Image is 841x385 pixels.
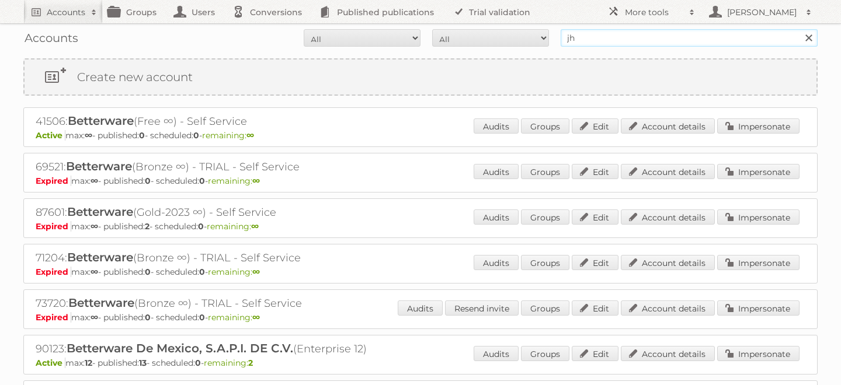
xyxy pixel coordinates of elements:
[572,300,618,316] a: Edit
[717,255,800,270] a: Impersonate
[36,130,805,141] p: max: - published: - scheduled: -
[67,341,293,355] span: Betterware De Mexico, S.A.P.I. DE C.V.
[139,130,145,141] strong: 0
[252,176,260,186] strong: ∞
[621,255,715,270] a: Account details
[521,300,569,316] a: Groups
[25,60,816,94] a: Create new account
[145,267,151,277] strong: 0
[445,300,519,316] a: Resend invite
[572,209,618,225] a: Edit
[208,267,260,277] span: remaining:
[85,358,92,368] strong: 12
[36,221,71,232] span: Expired
[36,358,805,368] p: max: - published: - scheduled: -
[625,6,683,18] h2: More tools
[572,346,618,361] a: Edit
[36,205,444,220] h2: 87601: (Gold-2023 ∞) - Self Service
[199,267,205,277] strong: 0
[36,267,71,277] span: Expired
[36,250,444,265] h2: 71204: (Bronze ∞) - TRIAL - Self Service
[251,221,259,232] strong: ∞
[717,300,800,316] a: Impersonate
[91,267,98,277] strong: ∞
[717,209,800,225] a: Impersonate
[193,130,199,141] strong: 0
[474,118,519,134] a: Audits
[717,164,800,179] a: Impersonate
[36,358,65,368] span: Active
[47,6,85,18] h2: Accounts
[68,296,134,310] span: Betterware
[521,164,569,179] a: Groups
[621,346,715,361] a: Account details
[199,176,205,186] strong: 0
[66,159,132,173] span: Betterware
[621,300,715,316] a: Account details
[474,255,519,270] a: Audits
[621,209,715,225] a: Account details
[139,358,147,368] strong: 13
[474,346,519,361] a: Audits
[36,312,805,323] p: max: - published: - scheduled: -
[36,267,805,277] p: max: - published: - scheduled: -
[198,221,204,232] strong: 0
[208,176,260,186] span: remaining:
[36,296,444,311] h2: 73720: (Bronze ∞) - TRIAL - Self Service
[572,255,618,270] a: Edit
[36,312,71,323] span: Expired
[91,221,98,232] strong: ∞
[36,159,444,174] h2: 69521: (Bronze ∞) - TRIAL - Self Service
[252,267,260,277] strong: ∞
[145,221,150,232] strong: 2
[521,346,569,361] a: Groups
[204,358,253,368] span: remaining:
[145,176,151,186] strong: 0
[521,118,569,134] a: Groups
[199,312,205,323] strong: 0
[521,255,569,270] a: Groups
[36,221,805,232] p: max: - published: - scheduled: -
[68,114,134,128] span: Betterware
[202,130,254,141] span: remaining:
[246,130,254,141] strong: ∞
[67,250,133,264] span: Betterware
[36,114,444,129] h2: 41506: (Free ∞) - Self Service
[195,358,201,368] strong: 0
[621,118,715,134] a: Account details
[145,312,151,323] strong: 0
[572,164,618,179] a: Edit
[572,118,618,134] a: Edit
[717,118,800,134] a: Impersonate
[67,205,133,219] span: Betterware
[91,312,98,323] strong: ∞
[91,176,98,186] strong: ∞
[36,176,71,186] span: Expired
[208,312,260,323] span: remaining:
[621,164,715,179] a: Account details
[724,6,800,18] h2: [PERSON_NAME]
[36,130,65,141] span: Active
[717,346,800,361] a: Impersonate
[36,176,805,186] p: max: - published: - scheduled: -
[398,300,443,316] a: Audits
[252,312,260,323] strong: ∞
[248,358,253,368] strong: 2
[521,209,569,225] a: Groups
[85,130,92,141] strong: ∞
[474,209,519,225] a: Audits
[207,221,259,232] span: remaining:
[36,341,444,356] h2: 90123: (Enterprise 12)
[474,164,519,179] a: Audits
